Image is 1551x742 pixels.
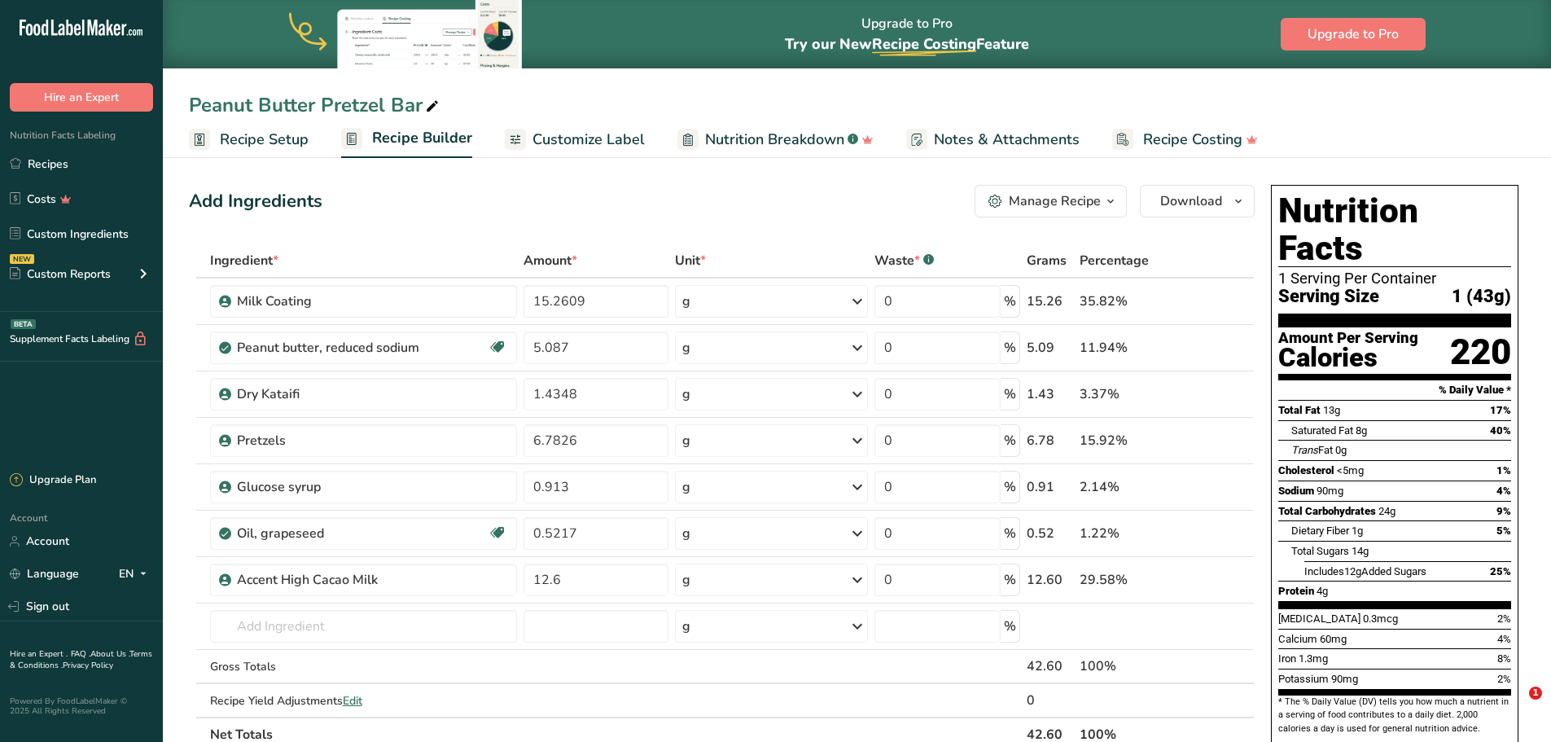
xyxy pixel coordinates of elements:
[1496,485,1511,497] span: 4%
[1080,477,1177,497] div: 2.14%
[210,610,517,643] input: Add Ingredient
[1027,338,1073,358] div: 5.09
[682,292,690,311] div: g
[1452,287,1511,307] span: 1 (43g)
[1080,384,1177,404] div: 3.37%
[1140,185,1255,217] button: Download
[237,431,440,450] div: Pretzels
[11,319,36,329] div: BETA
[1080,292,1177,311] div: 35.82%
[1278,287,1379,307] span: Serving Size
[1278,673,1329,685] span: Potassium
[1027,691,1073,710] div: 0
[1160,191,1222,211] span: Download
[682,477,690,497] div: g
[1080,251,1149,270] span: Percentage
[1278,270,1511,287] div: 1 Serving Per Container
[1352,525,1363,537] span: 1g
[63,660,113,671] a: Privacy Policy
[189,188,322,215] div: Add Ingredients
[1278,633,1317,645] span: Calcium
[1331,673,1358,685] span: 90mg
[1027,251,1067,270] span: Grams
[71,648,90,660] a: FAQ .
[682,617,690,636] div: g
[677,121,874,158] a: Nutrition Breakdown
[1027,384,1073,404] div: 1.43
[1490,404,1511,416] span: 17%
[682,570,690,590] div: g
[906,121,1080,158] a: Notes & Attachments
[1278,380,1511,400] section: % Daily Value *
[1291,444,1333,456] span: Fat
[682,431,690,450] div: g
[1112,121,1258,158] a: Recipe Costing
[1278,652,1296,665] span: Iron
[1356,424,1367,437] span: 8g
[1335,444,1347,456] span: 0g
[237,477,440,497] div: Glucose syrup
[10,83,153,112] button: Hire an Expert
[1490,424,1511,437] span: 40%
[237,384,440,404] div: Dry Kataifi
[210,251,278,270] span: Ingredient
[1027,292,1073,311] div: 15.26
[10,266,111,283] div: Custom Reports
[10,648,152,671] a: Terms & Conditions .
[1281,18,1426,50] button: Upgrade to Pro
[189,90,442,120] div: Peanut Butter Pretzel Bar
[1497,612,1511,625] span: 2%
[1450,331,1511,374] div: 220
[372,127,472,149] span: Recipe Builder
[1291,444,1318,456] i: Trans
[237,570,440,590] div: Accent High Cacao Milk
[1278,192,1511,267] h1: Nutrition Facts
[682,524,690,543] div: g
[1080,656,1177,676] div: 100%
[1027,524,1073,543] div: 0.52
[1278,612,1360,625] span: [MEDICAL_DATA]
[210,692,517,709] div: Recipe Yield Adjustments
[1497,652,1511,665] span: 8%
[1027,477,1073,497] div: 0.91
[1027,570,1073,590] div: 12.60
[1080,431,1177,450] div: 15.92%
[975,185,1127,217] button: Manage Recipe
[341,120,472,159] a: Recipe Builder
[1317,585,1328,597] span: 4g
[1291,545,1349,557] span: Total Sugars
[1308,24,1399,44] span: Upgrade to Pro
[10,648,68,660] a: Hire an Expert .
[1323,404,1340,416] span: 13g
[90,648,129,660] a: About Us .
[785,34,1029,54] span: Try our New Feature
[1363,612,1398,625] span: 0.3mcg
[675,251,706,270] span: Unit
[682,338,690,358] div: g
[220,129,309,151] span: Recipe Setup
[1080,338,1177,358] div: 11.94%
[1304,565,1426,577] span: Includes Added Sugars
[524,251,577,270] span: Amount
[532,129,645,151] span: Customize Label
[237,524,440,543] div: Oil, grapeseed
[1344,565,1361,577] span: 12g
[210,658,517,675] div: Gross Totals
[1497,673,1511,685] span: 2%
[1317,485,1343,497] span: 90mg
[1278,331,1418,346] div: Amount Per Serving
[785,1,1029,68] div: Upgrade to Pro
[1278,505,1376,517] span: Total Carbohydrates
[1027,656,1073,676] div: 42.60
[1291,424,1353,437] span: Saturated Fat
[682,384,690,404] div: g
[872,34,976,54] span: Recipe Costing
[1352,545,1369,557] span: 14g
[1496,464,1511,476] span: 1%
[1009,191,1101,211] div: Manage Recipe
[1291,525,1349,537] span: Dietary Fiber
[10,472,96,489] div: Upgrade Plan
[237,338,440,358] div: Peanut butter, reduced sodium
[10,560,79,588] a: Language
[10,254,34,264] div: NEW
